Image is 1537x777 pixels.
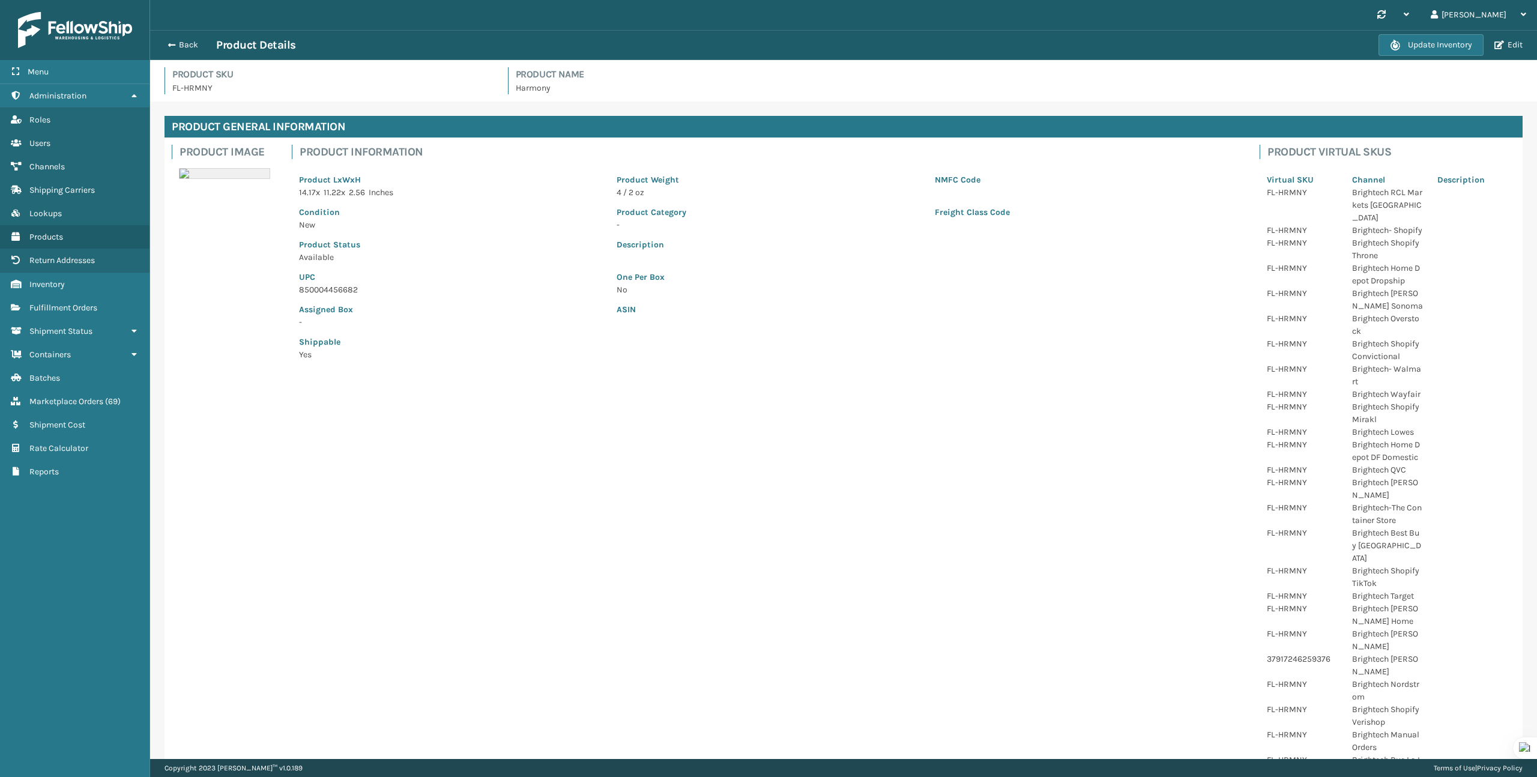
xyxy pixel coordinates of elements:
[617,187,644,198] span: 4 / 2 oz
[1352,174,1423,186] p: Channel
[29,396,103,407] span: Marketplace Orders
[18,12,132,48] img: logo
[1267,653,1338,665] p: 37917246259376
[1267,501,1338,514] p: FL-HRMNY
[1267,728,1338,741] p: FL-HRMNY
[1352,388,1423,401] p: Brightech Wayfair
[1352,438,1423,464] p: Brightech Home Depot DF Domestic
[1267,476,1338,489] p: FL-HRMNY
[105,396,121,407] span: ( 69 )
[1352,401,1423,426] p: Brightech Shopify Mirakl
[1267,564,1338,577] p: FL-HRMNY
[1352,590,1423,602] p: Brightech Target
[1267,237,1338,249] p: FL-HRMNY
[29,467,59,477] span: Reports
[299,219,602,231] p: New
[1267,602,1338,615] p: FL-HRMNY
[29,326,92,336] span: Shipment Status
[1352,703,1423,728] p: Brightech Shopify Verishop
[1352,501,1423,527] p: Brightech-The Container Store
[1267,312,1338,325] p: FL-HRMNY
[1491,40,1526,50] button: Edit
[1352,224,1423,237] p: Brightech- Shopify
[29,420,85,430] span: Shipment Cost
[1267,363,1338,375] p: FL-HRMNY
[1352,262,1423,287] p: Brightech Home Depot Dropship
[299,336,602,348] p: Shippable
[1267,627,1338,640] p: FL-HRMNY
[1437,174,1508,186] p: Description
[299,271,602,283] p: UPC
[1267,401,1338,413] p: FL-HRMNY
[299,316,602,328] p: -
[1267,426,1338,438] p: FL-HRMNY
[1267,527,1338,539] p: FL-HRMNY
[29,373,60,383] span: Batches
[516,67,1523,82] h4: Product Name
[1352,464,1423,476] p: Brightech QVC
[29,232,63,242] span: Products
[1352,627,1423,653] p: Brightech [PERSON_NAME]
[1267,388,1338,401] p: FL-HRMNY
[172,67,494,82] h4: Product SKU
[179,168,270,179] img: 51104088640_40f294f443_o-scaled-700x700.jpg
[1352,337,1423,363] p: Brightech Shopify Convictional
[1352,312,1423,337] p: Brightech Overstock
[180,145,277,159] h4: Product Image
[617,303,1238,316] p: ASIN
[1267,337,1338,350] p: FL-HRMNY
[1352,602,1423,627] p: Brightech [PERSON_NAME] Home
[1352,527,1423,564] p: Brightech Best Buy [GEOGRAPHIC_DATA]
[1434,764,1475,772] a: Terms of Use
[1267,438,1338,451] p: FL-HRMNY
[1267,287,1338,300] p: FL-HRMNY
[1352,237,1423,262] p: Brightech Shopify Throne
[299,187,320,198] span: 14.17 x
[161,40,216,50] button: Back
[299,206,602,219] p: Condition
[29,138,50,148] span: Users
[1352,728,1423,754] p: Brightech Manual Orders
[216,38,296,52] h3: Product Details
[617,206,920,219] p: Product Category
[1267,145,1515,159] h4: Product Virtual SKUs
[29,91,86,101] span: Administration
[299,238,602,251] p: Product Status
[349,187,365,198] span: 2.56
[617,271,1238,283] p: One Per Box
[1352,653,1423,678] p: Brightech [PERSON_NAME]
[617,238,1238,251] p: Description
[299,283,602,296] p: 850004456682
[1378,34,1484,56] button: Update Inventory
[1352,678,1423,703] p: Brightech Nordstrom
[1352,363,1423,388] p: Brightech- Walmart
[935,174,1238,186] p: NMFC Code
[1352,287,1423,312] p: Brightech [PERSON_NAME] Sonoma
[935,206,1238,219] p: Freight Class Code
[617,283,1238,296] p: No
[324,187,345,198] span: 11.22 x
[165,759,303,777] p: Copyright 2023 [PERSON_NAME]™ v 1.0.189
[1434,759,1523,777] div: |
[369,187,393,198] span: Inches
[1267,186,1338,199] p: FL-HRMNY
[172,82,494,94] p: FL-HRMNY
[1267,678,1338,691] p: FL-HRMNY
[1477,764,1523,772] a: Privacy Policy
[299,174,602,186] p: Product LxWxH
[1352,476,1423,501] p: Brightech [PERSON_NAME]
[516,82,1523,94] p: Harmony
[29,303,97,313] span: Fulfillment Orders
[1352,426,1423,438] p: Brightech Lowes
[29,185,95,195] span: Shipping Carriers
[1352,564,1423,590] p: Brightech Shopify TikTok
[1267,754,1338,766] p: FL-HRMNY
[300,145,1245,159] h4: Product Information
[29,349,71,360] span: Containers
[617,174,920,186] p: Product Weight
[29,279,65,289] span: Inventory
[29,255,95,265] span: Return Addresses
[1267,262,1338,274] p: FL-HRMNY
[1352,186,1423,224] p: Brightech RCL Markets [GEOGRAPHIC_DATA]
[299,348,602,361] p: Yes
